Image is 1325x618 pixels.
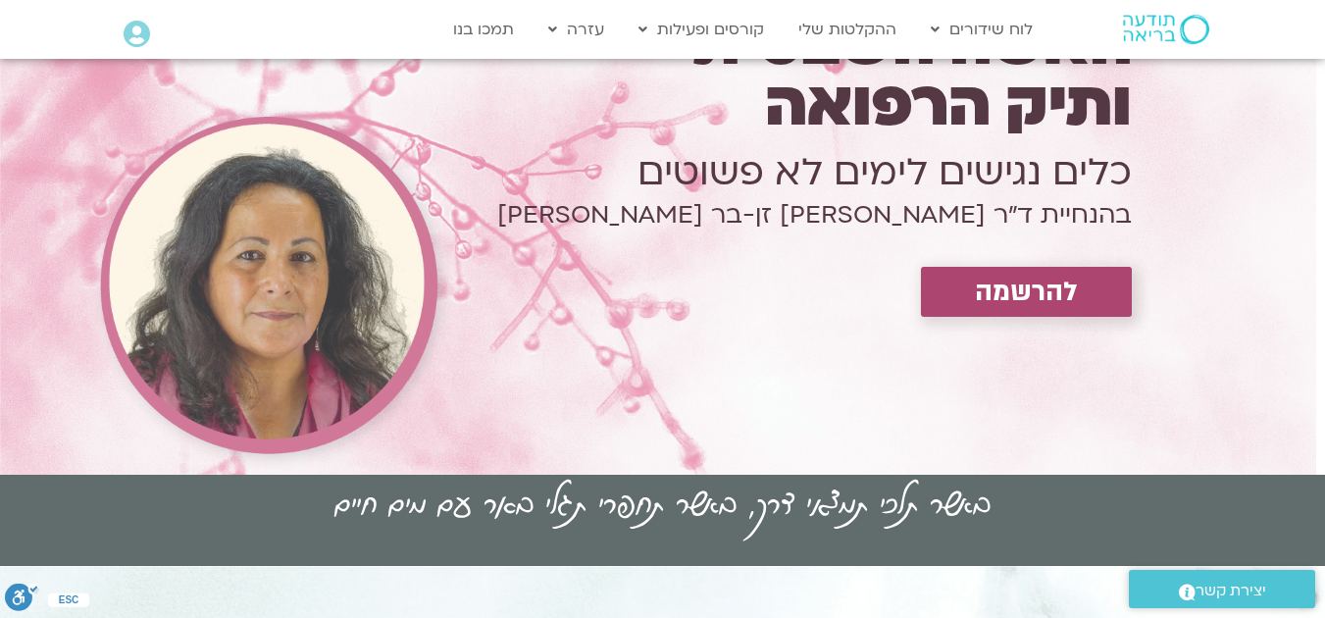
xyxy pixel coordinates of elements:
[629,11,774,48] a: קורסים ופעילות
[538,11,614,48] a: עזרה
[443,11,524,48] a: תמכו בנו
[334,476,991,529] h2: באשר תלכי תמצאי דרך, באשר תחפרי תגלי באר עם מים חיים
[921,267,1132,317] a: להרשמה
[1196,578,1266,604] span: יצירת קשר
[363,211,1132,219] h1: בהנחיית ד״ר [PERSON_NAME] זן-בר [PERSON_NAME]
[363,14,1132,135] h1: האשה השבטית ותיק הרפואה
[789,11,906,48] a: ההקלטות שלי
[975,277,1078,307] span: להרשמה
[1129,570,1315,608] a: יצירת קשר
[1123,15,1209,44] img: תודעה בריאה
[921,11,1043,48] a: לוח שידורים
[363,145,1132,200] h1: כלים נגישים לימים לא פשוטים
